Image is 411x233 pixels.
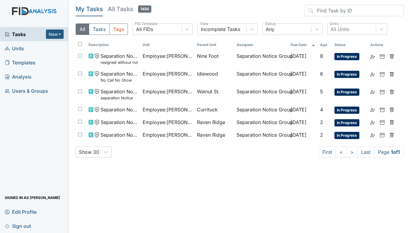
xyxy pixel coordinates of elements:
td: Separation Notice Group [234,68,288,85]
small: resigned without notice [101,60,138,65]
div: Type filter [76,23,128,35]
span: Employee : [PERSON_NAME] [143,70,192,77]
span: Edit Profile [5,207,37,216]
a: Archive [380,131,385,138]
button: New [46,30,64,39]
th: Toggle SortBy [318,40,332,50]
span: Separation Notice [101,119,138,126]
span: Page [374,146,404,158]
small: No Call No Show [101,77,138,83]
span: In Progress [334,119,359,126]
span: [DATE] [291,132,307,138]
span: 2 [320,132,323,138]
th: Toggle SortBy [332,40,368,50]
span: Employee : [PERSON_NAME] [143,119,192,126]
a: First [319,146,336,158]
span: 6 [320,71,323,77]
strong: 1 of 1 [391,149,400,155]
span: 1454 [138,5,151,13]
div: Incomplete Tasks [201,26,240,33]
th: Toggle SortBy [288,40,317,50]
a: Delete [389,52,394,60]
span: Idlewood [197,70,218,77]
button: Tags [109,23,128,35]
h5: My Tasks [76,5,103,13]
input: Toggle All Rows Selected [78,42,82,46]
div: Any [266,26,274,33]
span: In Progress [334,132,359,139]
td: Separation Notice Group [234,116,288,129]
button: Tasks [89,23,110,35]
nav: task-pagination [319,146,404,158]
a: Archive [380,88,385,95]
span: Raven Ridge [197,119,225,126]
a: > [346,146,358,158]
span: 8 [320,53,323,59]
a: < [336,146,347,158]
td: Separation Notice Group [234,129,288,141]
span: Separation Notice [101,106,138,113]
th: Toggle SortBy [86,40,140,50]
div: All Units [331,26,349,33]
a: Delete [389,88,394,95]
input: Find Task by ID [305,5,404,16]
h5: All Tasks [108,5,151,13]
a: Delete [389,119,394,126]
span: 5 [320,89,323,95]
span: Employee : [PERSON_NAME] [143,131,192,138]
th: Toggle SortBy [195,40,234,50]
td: Separation Notice Group [234,85,288,103]
a: Delete [389,70,394,77]
button: All [76,23,89,35]
span: Raven Ridge [197,131,225,138]
span: Signed in as [PERSON_NAME] [5,193,60,202]
th: Toggle SortBy [140,40,194,50]
span: [DATE] [291,89,307,95]
span: Sign out [5,221,31,231]
span: Units [5,44,24,53]
th: Actions [368,40,398,50]
a: Archive [380,119,385,126]
span: [DATE] [291,107,307,113]
span: Separation Notice resigned without notice [101,52,138,65]
span: [DATE] [291,71,307,77]
a: Delete [389,106,394,113]
span: Employee : [PERSON_NAME] [143,106,192,113]
span: Walnut St. [197,88,220,95]
a: Archive [380,52,385,60]
span: [DATE] [291,119,307,125]
th: Assignee [234,40,288,50]
a: Last [357,146,374,158]
small: separation Notice [101,95,138,101]
span: Separation Notice [101,131,138,138]
span: In Progress [334,107,359,114]
td: Separation Notice Group [234,50,288,68]
span: Separation Notice No Call No Show [101,70,138,83]
div: All FIDs [136,26,153,33]
span: In Progress [334,71,359,78]
span: Currituck [197,106,218,113]
span: Templates [5,58,35,67]
span: Analysis [5,72,32,81]
span: In Progress [334,53,359,60]
a: Tasks [5,31,46,38]
span: 4 [320,107,323,113]
span: Employee : [PERSON_NAME][GEOGRAPHIC_DATA] [143,88,192,95]
span: Employee : [PERSON_NAME] [143,52,192,60]
td: Separation Notice Group [234,104,288,116]
a: Archive [380,106,385,113]
span: In Progress [334,89,359,96]
span: Nine Foot [197,52,219,60]
span: Users & Groups [5,86,48,95]
span: [DATE] [291,53,307,59]
div: Show 30 [79,148,99,156]
span: 2 [320,119,323,125]
a: Delete [389,131,394,138]
span: Separation Notice separation Notice [101,88,138,101]
a: Archive [380,70,385,77]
